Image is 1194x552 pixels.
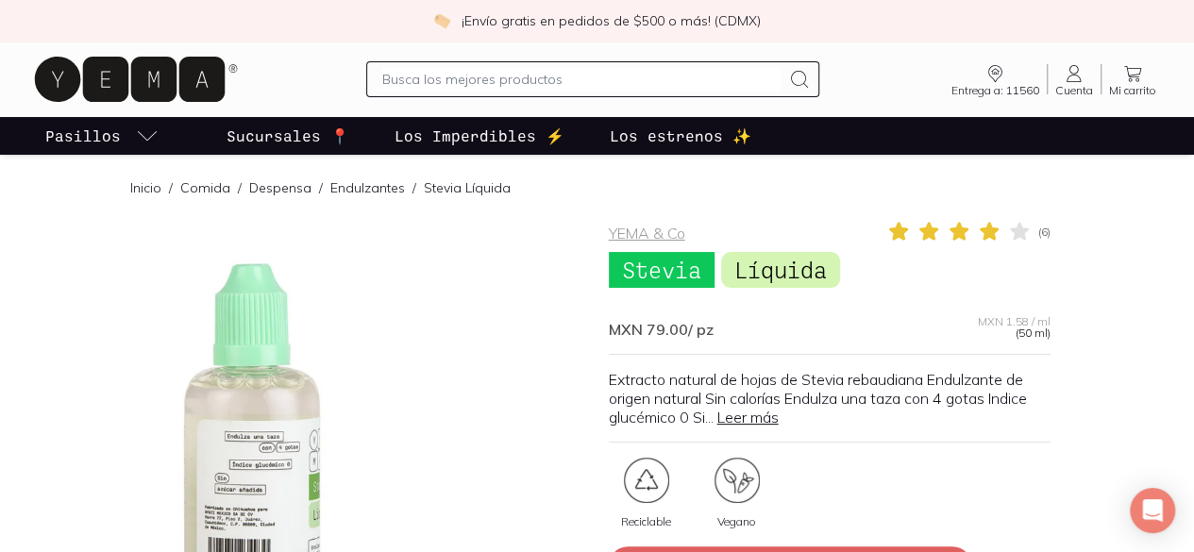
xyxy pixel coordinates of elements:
p: ¡Envío gratis en pedidos de $500 o más! (CDMX) [462,11,761,30]
img: check [433,12,450,29]
p: Los Imperdibles ⚡️ [395,125,564,147]
a: pasillo-todos-link [42,117,162,155]
span: / [405,178,424,197]
a: Despensa [249,179,311,196]
span: MXN 1.58 / ml [978,316,1051,327]
a: Entrega a: 11560 [944,62,1047,96]
a: Leer más [717,408,779,427]
a: Comida [180,179,230,196]
a: Los estrenos ✨ [606,117,755,155]
span: Cuenta [1055,85,1093,96]
a: Cuenta [1048,62,1101,96]
span: MXN 79.00 / pz [609,320,714,339]
p: Los estrenos ✨ [610,125,751,147]
img: certificate_86a4b5dc-104e-40e4-a7f8-89b43527f01f=fwebp-q70-w96 [715,458,760,503]
a: Sucursales 📍 [223,117,353,155]
p: Extracto natural de hojas de Stevia rebaudiana Endulzante de origen natural Sin calorías Endulza ... [609,370,1051,427]
span: / [161,178,180,197]
span: Stevia [609,252,715,288]
a: YEMA & Co [609,224,685,243]
a: Mi carrito [1102,62,1164,96]
span: (50 ml) [1016,327,1051,339]
a: Endulzantes [330,179,405,196]
input: Busca los mejores productos [382,68,781,91]
p: Stevia Líquida [424,178,511,197]
span: / [230,178,249,197]
a: Inicio [130,179,161,196]
span: / [311,178,330,197]
span: Mi carrito [1109,85,1156,96]
img: certificate_48a53943-26ef-4015-b3aa-8f4c5fdc4728=fwebp-q70-w96 [624,458,669,503]
div: Open Intercom Messenger [1130,488,1175,533]
p: Pasillos [45,125,121,147]
span: Vegano [717,516,756,527]
p: Sucursales 📍 [227,125,349,147]
span: Reciclable [621,516,671,527]
span: Entrega a: 11560 [951,85,1039,96]
span: Líquida [721,252,840,288]
a: Los Imperdibles ⚡️ [391,117,568,155]
span: ( 6 ) [1038,226,1051,238]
